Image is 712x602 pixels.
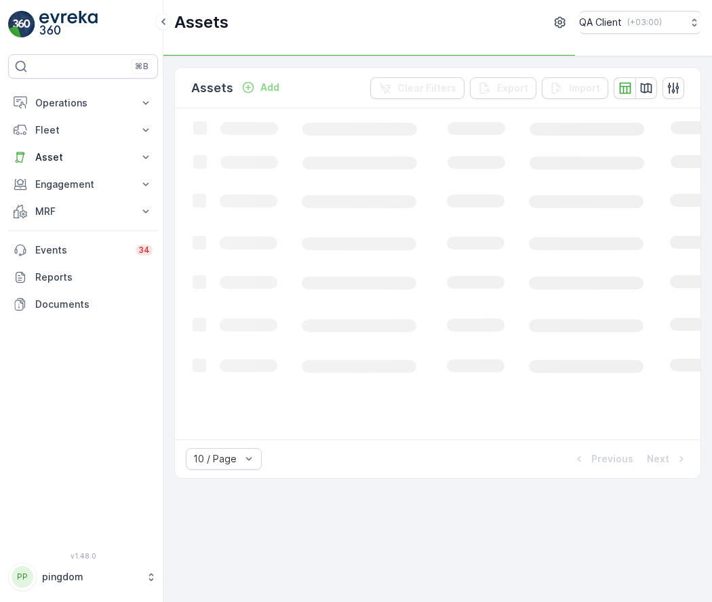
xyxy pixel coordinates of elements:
img: logo_light-DOdMpM7g.png [39,11,98,38]
p: ⌘B [135,61,149,72]
button: Fleet [8,117,158,144]
button: Add [236,79,285,96]
p: Events [35,243,127,257]
button: Clear Filters [370,77,464,99]
button: QA Client(+03:00) [579,11,701,34]
button: MRF [8,198,158,225]
p: Previous [591,452,633,466]
button: Engagement [8,171,158,198]
p: QA Client [579,16,622,29]
a: Events34 [8,237,158,264]
a: Documents [8,291,158,318]
p: Documents [35,298,153,311]
p: Clear Filters [397,81,456,95]
p: ( +03:00 ) [627,17,662,28]
p: Operations [35,96,131,110]
button: PPpingdom [8,563,158,591]
button: Previous [571,451,635,467]
span: v 1.48.0 [8,552,158,560]
p: Asset [35,150,131,164]
button: Next [646,451,690,467]
p: Add [260,81,279,94]
p: Export [497,81,528,95]
p: pingdom [42,570,139,584]
button: Operations [8,89,158,117]
button: Export [470,77,536,99]
p: MRF [35,205,131,218]
button: Asset [8,144,158,171]
p: Import [569,81,600,95]
p: Reports [35,270,153,284]
a: Reports [8,264,158,291]
p: Next [647,452,669,466]
p: Assets [174,12,229,33]
div: PP [12,566,33,588]
img: logo [8,11,35,38]
p: 34 [138,245,150,256]
p: Engagement [35,178,131,191]
p: Fleet [35,123,131,137]
button: Import [542,77,608,99]
p: Assets [191,79,233,98]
